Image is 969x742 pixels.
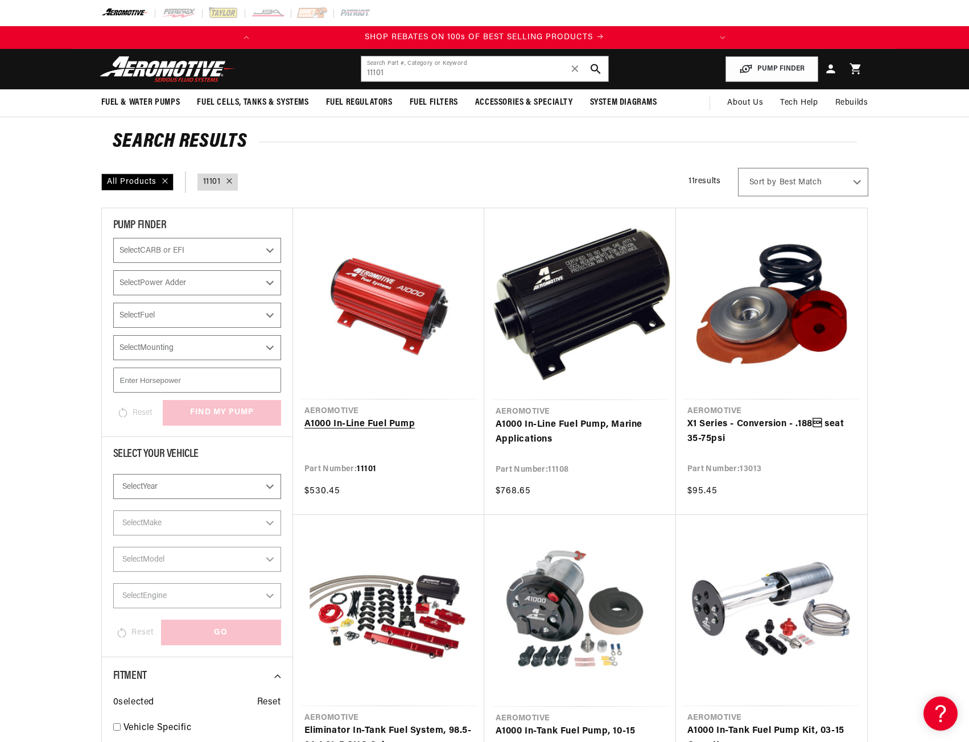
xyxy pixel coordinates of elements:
[73,26,897,49] slideshow-component: Translation missing: en.sections.announcements.announcement_bar
[496,418,665,447] a: A1000 In-Line Fuel Pump, Marine Applications
[304,417,473,432] a: A1000 In-Line Fuel Pump
[113,270,281,295] select: Power Adder
[113,547,281,572] select: Model
[780,97,818,109] span: Tech Help
[113,510,281,535] select: Make
[827,89,877,117] summary: Rebuilds
[113,368,281,393] input: Enter Horsepower
[475,97,573,109] span: Accessories & Specialty
[749,177,777,188] span: Sort by
[101,174,174,191] div: All Products
[725,56,818,82] button: PUMP FINDER
[772,89,826,117] summary: Tech Help
[235,26,258,49] button: Translation missing: en.sections.announcements.previous_announcement
[257,695,281,710] span: Reset
[197,97,308,109] span: Fuel Cells, Tanks & Systems
[410,97,458,109] span: Fuel Filters
[467,89,582,116] summary: Accessories & Specialty
[326,97,393,109] span: Fuel Regulators
[570,60,580,78] span: ✕
[123,721,281,736] a: Vehicle Specific
[113,695,154,710] span: 0 selected
[113,303,281,328] select: Fuel
[687,417,856,446] a: X1 Series - Conversion - .188 seat 35-75psi
[113,670,147,682] span: Fitment
[582,89,666,116] summary: System Diagrams
[113,133,857,151] h2: Search Results
[113,448,281,463] div: Select Your Vehicle
[113,474,281,499] select: Year
[258,31,711,44] div: 1 of 2
[711,26,734,49] button: Translation missing: en.sections.announcements.next_announcement
[401,89,467,116] summary: Fuel Filters
[203,176,221,188] a: 11101
[688,177,720,186] span: 11 results
[113,335,281,360] select: Mounting
[93,89,189,116] summary: Fuel & Water Pumps
[365,33,593,42] span: SHOP REBATES ON 100s OF BEST SELLING PRODUCTS
[835,97,868,109] span: Rebuilds
[258,31,711,44] div: Announcement
[113,238,281,263] select: CARB or EFI
[583,56,608,81] button: search button
[97,56,239,83] img: Aeromotive
[738,168,868,196] select: Sort by
[113,583,281,608] select: Engine
[361,56,608,81] input: Search by Part Number, Category or Keyword
[317,89,401,116] summary: Fuel Regulators
[727,98,763,107] span: About Us
[258,31,711,44] a: SHOP REBATES ON 100s OF BEST SELLING PRODUCTS
[113,220,167,231] span: PUMP FINDER
[590,97,657,109] span: System Diagrams
[101,97,180,109] span: Fuel & Water Pumps
[719,89,772,117] a: About Us
[188,89,317,116] summary: Fuel Cells, Tanks & Systems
